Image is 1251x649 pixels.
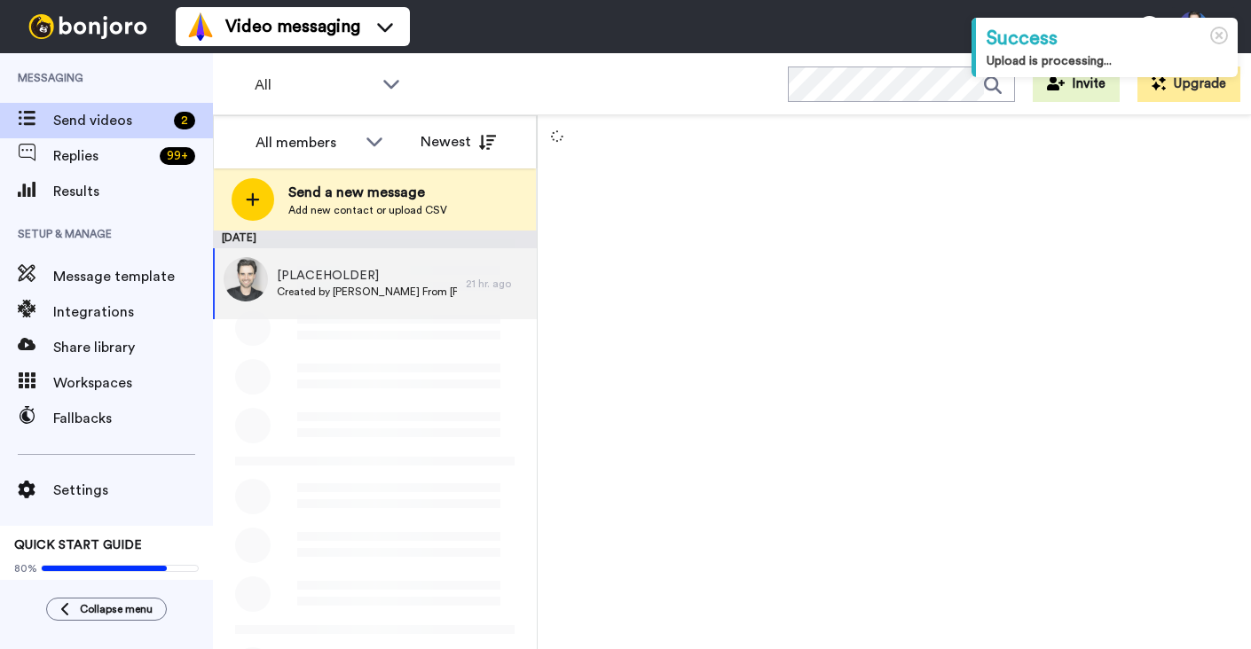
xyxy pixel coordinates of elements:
[53,181,213,202] span: Results
[46,598,167,621] button: Collapse menu
[987,52,1227,70] div: Upload is processing...
[1137,66,1240,102] button: Upgrade
[224,257,268,301] img: 6e068e8c-427a-4d8a-b15f-36e1abfcd730
[225,14,360,39] span: Video messaging
[256,132,357,153] div: All members
[160,147,195,165] div: 99 +
[277,267,457,285] span: [PLACEHOLDER]
[1033,66,1120,102] button: Invite
[407,124,509,160] button: Newest
[174,112,195,129] div: 2
[987,25,1227,52] div: Success
[53,408,213,429] span: Fallbacks
[53,266,213,287] span: Message template
[53,301,213,323] span: Integrations
[186,12,215,41] img: vm-color.svg
[14,539,142,551] span: QUICK START GUIDE
[277,285,457,299] span: Created by [PERSON_NAME] From [PERSON_NAME][GEOGRAPHIC_DATA]
[53,480,213,501] span: Settings
[80,602,153,616] span: Collapse menu
[213,231,537,248] div: [DATE]
[53,110,167,131] span: Send videos
[288,203,447,217] span: Add new contact or upload CSV
[53,337,213,358] span: Share library
[14,579,199,593] span: Send yourself a test
[288,182,447,203] span: Send a new message
[255,74,374,96] span: All
[53,372,213,394] span: Workspaces
[466,277,528,291] div: 21 hr. ago
[21,14,154,39] img: bj-logo-header-white.svg
[14,561,37,575] span: 80%
[53,145,153,167] span: Replies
